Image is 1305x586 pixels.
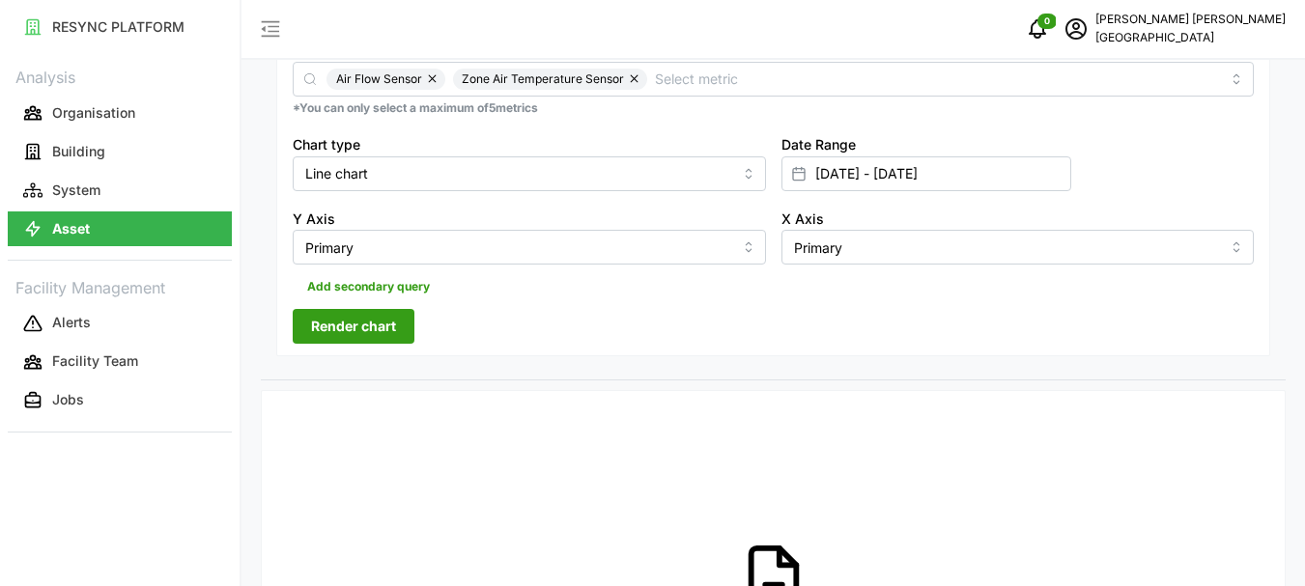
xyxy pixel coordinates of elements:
input: Select metric [655,68,1220,89]
a: Alerts [8,304,232,343]
a: Jobs [8,381,232,420]
button: Render chart [293,309,414,344]
button: RESYNC PLATFORM [8,10,232,44]
p: Facility Team [52,351,138,371]
label: X Axis [781,209,824,230]
p: RESYNC PLATFORM [52,17,184,37]
span: 0 [1044,14,1050,28]
p: Building [52,142,105,161]
label: Y Axis [293,209,335,230]
a: RESYNC PLATFORM [8,8,232,46]
a: Facility Team [8,343,232,381]
input: Select date range [781,156,1071,191]
input: Select X axis [781,230,1255,265]
p: Jobs [52,390,84,409]
a: Organisation [8,94,232,132]
span: Add secondary query [307,273,430,300]
span: Zone Air Temperature Sensor [462,69,624,90]
button: Building [8,134,232,169]
a: System [8,171,232,209]
span: Render chart [311,310,396,343]
p: Facility Management [8,272,232,300]
p: [PERSON_NAME] [PERSON_NAME] [1095,11,1286,29]
a: Building [8,132,232,171]
button: Asset [8,211,232,246]
button: System [8,173,232,208]
p: Alerts [52,313,91,332]
p: Organisation [52,103,135,123]
button: Organisation [8,96,232,130]
button: schedule [1057,10,1095,48]
button: Jobs [8,383,232,418]
label: Chart type [293,134,360,155]
a: Asset [8,209,232,248]
p: [GEOGRAPHIC_DATA] [1095,29,1286,47]
span: Air Flow Sensor [336,69,422,90]
input: Select Y axis [293,230,766,265]
input: Select chart type [293,156,766,191]
p: Analysis [8,62,232,90]
button: Add secondary query [293,272,444,301]
button: Alerts [8,306,232,341]
label: Date Range [781,134,856,155]
p: *You can only select a maximum of 5 metrics [293,100,1254,117]
p: Asset [52,219,90,238]
p: System [52,181,100,200]
button: Facility Team [8,345,232,379]
button: notifications [1018,10,1057,48]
